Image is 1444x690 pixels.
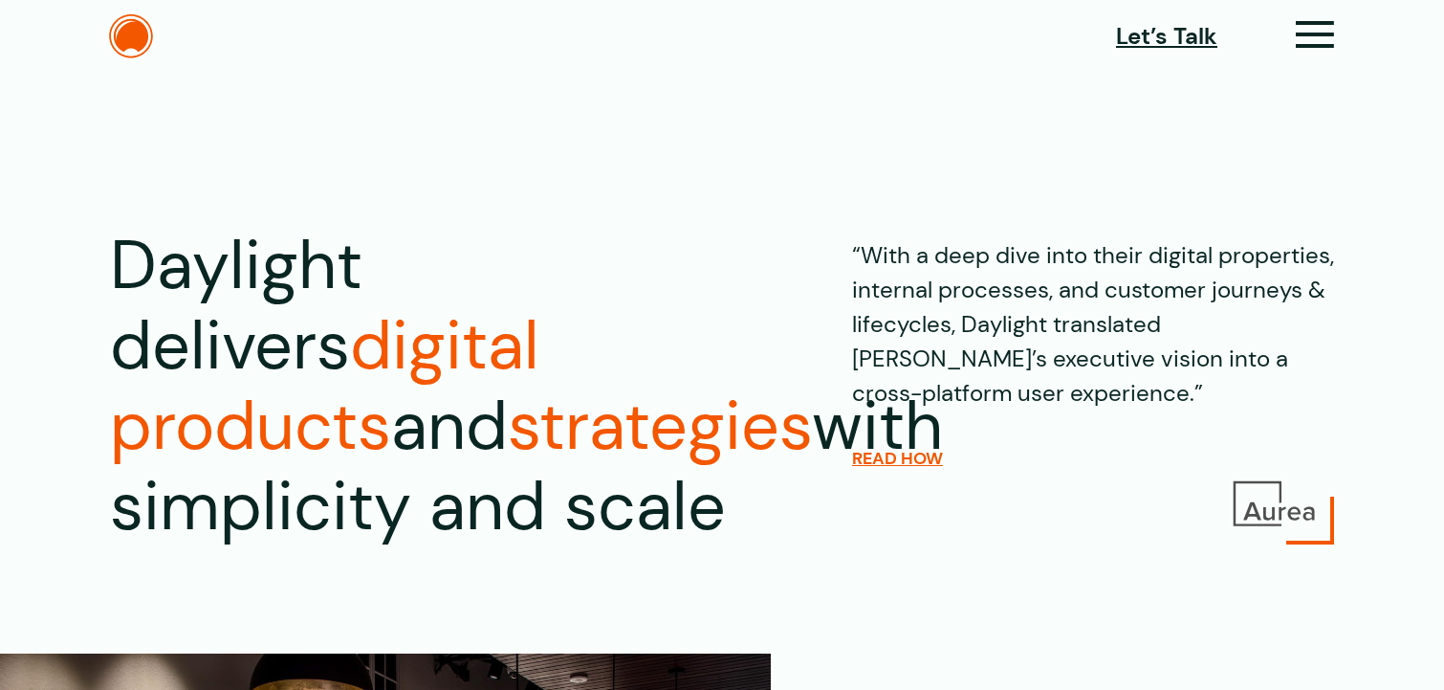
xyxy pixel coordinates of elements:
[852,226,1334,411] p: “With a deep dive into their digital properties, internal processes, and customer journeys & life...
[508,383,812,470] span: strategies
[1229,478,1320,530] img: Aurea Logo
[110,302,539,470] span: digital products
[110,226,726,547] h1: Daylight delivers and with simplicity and scale
[109,14,153,58] img: The Daylight Studio Logo
[852,448,943,469] a: READ HOW
[1116,19,1217,54] a: Let’s Talk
